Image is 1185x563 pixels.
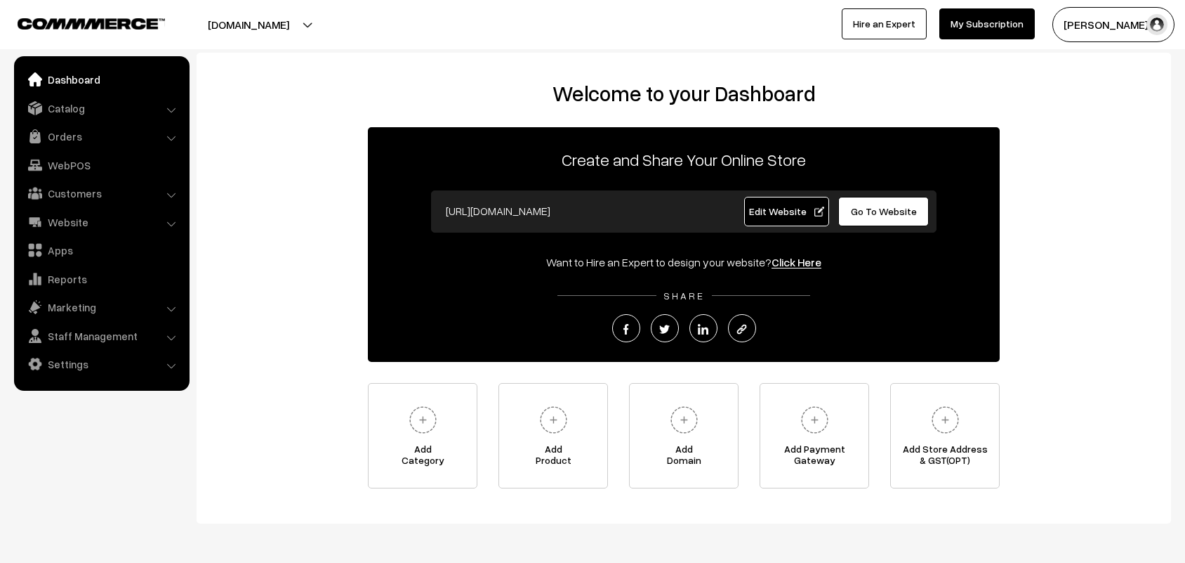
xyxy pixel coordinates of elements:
button: [PERSON_NAME] s… [1052,7,1174,42]
a: Marketing [18,295,185,320]
span: Add Store Address & GST(OPT) [891,444,999,472]
a: Edit Website [744,197,830,226]
a: Catalog [18,96,185,121]
button: [DOMAIN_NAME] [159,7,338,42]
h2: Welcome to your Dashboard [211,81,1157,106]
a: Apps [18,238,185,263]
a: COMMMERCE [18,14,140,31]
a: AddProduct [498,383,608,488]
img: user [1146,14,1167,35]
span: Add Domain [630,444,738,472]
span: Add Payment Gateway [760,444,868,472]
a: WebPOS [18,153,185,178]
a: AddCategory [368,383,477,488]
span: Edit Website [749,205,824,217]
a: Website [18,209,185,235]
img: plus.svg [404,401,442,439]
a: Add Store Address& GST(OPT) [890,383,1000,488]
img: plus.svg [795,401,834,439]
a: Customers [18,181,185,206]
a: Orders [18,124,185,149]
a: Staff Management [18,323,185,349]
span: Go To Website [851,205,917,217]
a: Reports [18,266,185,292]
img: plus.svg [665,401,703,439]
span: Add Category [369,444,477,472]
a: Hire an Expert [842,8,927,39]
a: Go To Website [838,197,929,226]
img: COMMMERCE [18,18,165,29]
a: My Subscription [939,8,1035,39]
span: Add Product [499,444,607,472]
img: plus.svg [534,401,573,439]
a: Add PaymentGateway [760,383,869,488]
img: plus.svg [926,401,965,439]
div: Want to Hire an Expert to design your website? [368,254,1000,271]
span: SHARE [656,290,712,302]
a: Click Here [772,255,821,269]
a: Dashboard [18,67,185,92]
a: AddDomain [629,383,739,488]
a: Settings [18,351,185,377]
p: Create and Share Your Online Store [368,147,1000,172]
